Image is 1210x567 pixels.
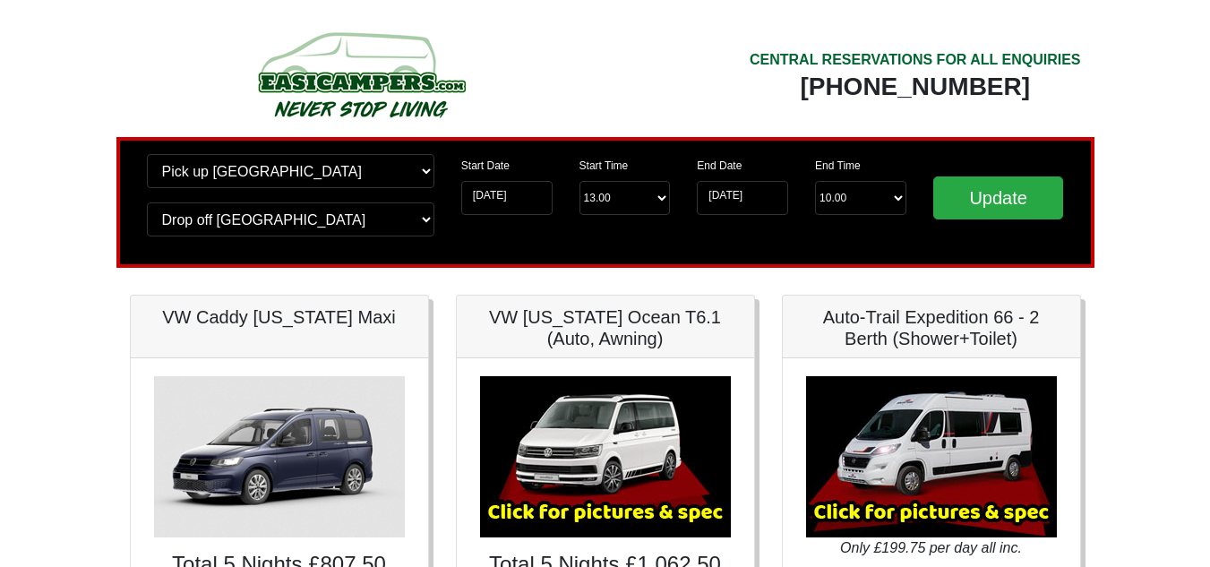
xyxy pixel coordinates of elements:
i: Only £199.75 per day all inc. [840,540,1022,555]
input: Update [933,176,1064,219]
img: VW California Ocean T6.1 (Auto, Awning) [480,376,731,537]
img: Auto-Trail Expedition 66 - 2 Berth (Shower+Toilet) [806,376,1057,537]
div: CENTRAL RESERVATIONS FOR ALL ENQUIRIES [750,49,1081,71]
label: End Date [697,158,742,174]
input: Return Date [697,181,788,215]
h5: VW [US_STATE] Ocean T6.1 (Auto, Awning) [475,306,736,349]
label: Start Time [579,158,629,174]
img: VW Caddy California Maxi [154,376,405,537]
label: Start Date [461,158,510,174]
h5: VW Caddy [US_STATE] Maxi [149,306,410,328]
img: campers-checkout-logo.png [191,25,531,124]
input: Start Date [461,181,553,215]
div: [PHONE_NUMBER] [750,71,1081,103]
h5: Auto-Trail Expedition 66 - 2 Berth (Shower+Toilet) [801,306,1062,349]
label: End Time [815,158,861,174]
